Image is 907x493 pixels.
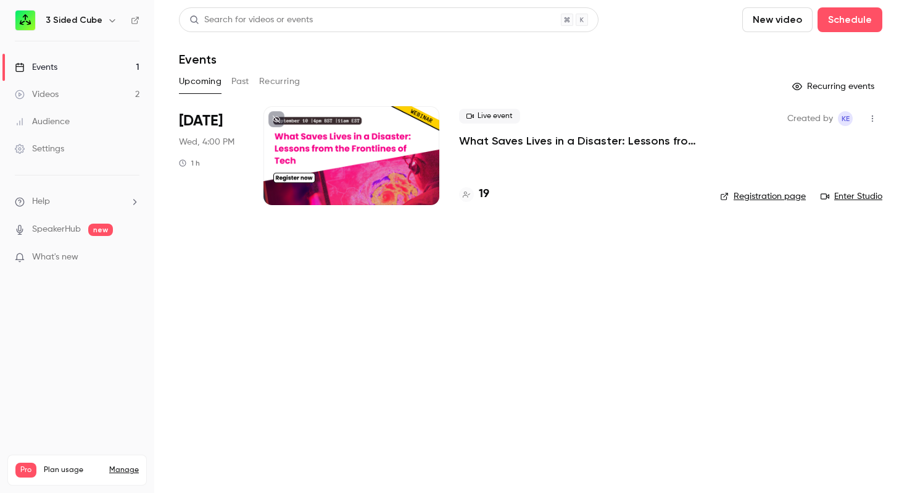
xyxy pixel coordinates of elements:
[818,7,882,32] button: Schedule
[179,52,217,67] h1: Events
[15,61,57,74] div: Events
[88,224,113,236] span: new
[179,72,222,91] button: Upcoming
[742,7,813,32] button: New video
[15,116,70,128] div: Audience
[259,72,300,91] button: Recurring
[32,251,78,264] span: What's new
[15,195,139,208] li: help-dropdown-opener
[46,14,102,27] h6: 3 Sided Cube
[15,463,36,478] span: Pro
[787,111,833,126] span: Created by
[189,14,313,27] div: Search for videos or events
[842,111,850,126] span: KE
[15,11,35,30] img: 3 Sided Cube
[179,158,200,168] div: 1 h
[720,190,806,203] a: Registration page
[32,223,81,236] a: SpeakerHub
[15,143,64,155] div: Settings
[479,186,489,203] h4: 19
[125,252,139,263] iframe: Noticeable Trigger
[459,133,700,148] a: What Saves Lives in a Disaster: Lessons from the Frontlines of Tech
[821,190,882,203] a: Enter Studio
[15,88,59,101] div: Videos
[231,72,249,91] button: Past
[838,111,853,126] span: Krystal Ellison
[787,77,882,96] button: Recurring events
[44,465,102,475] span: Plan usage
[32,195,50,208] span: Help
[179,111,223,131] span: [DATE]
[459,186,489,203] a: 19
[179,106,244,205] div: Sep 10 Wed, 4:00 PM (Europe/London)
[109,465,139,475] a: Manage
[459,109,520,124] span: Live event
[179,136,234,148] span: Wed, 4:00 PM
